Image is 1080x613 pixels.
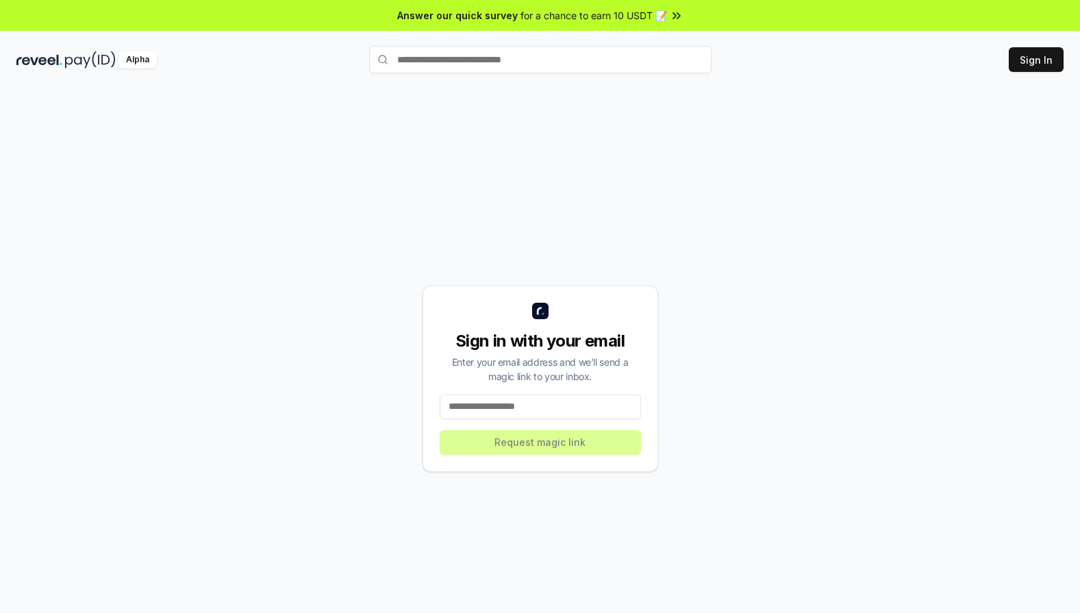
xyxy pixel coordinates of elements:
[1009,47,1064,72] button: Sign In
[65,51,116,68] img: pay_id
[440,355,641,384] div: Enter your email address and we’ll send a magic link to your inbox.
[532,303,549,319] img: logo_small
[118,51,157,68] div: Alpha
[520,8,667,23] span: for a chance to earn 10 USDT 📝
[16,51,62,68] img: reveel_dark
[397,8,518,23] span: Answer our quick survey
[440,330,641,352] div: Sign in with your email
